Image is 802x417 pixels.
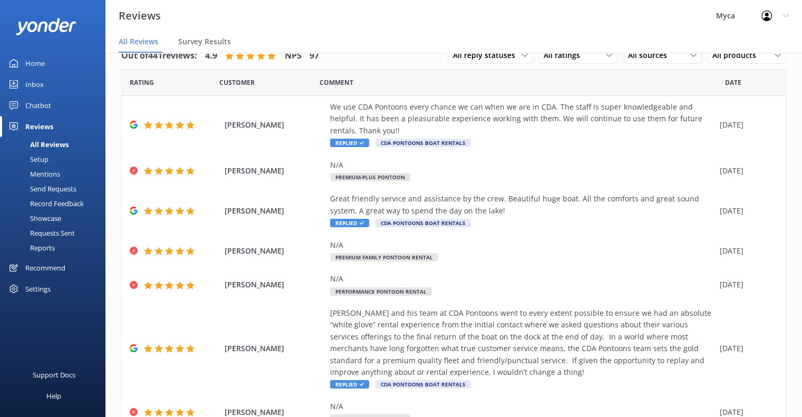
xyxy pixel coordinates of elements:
div: Recommend [25,257,65,278]
div: Send Requests [6,181,76,196]
span: [PERSON_NAME] [225,119,325,131]
h4: 4.9 [205,49,217,63]
div: [DATE] [720,245,772,257]
div: Inbox [25,74,44,95]
div: We use CDA Pontoons every chance we can when we are in CDA. The staff is super knowledgeable and ... [330,101,714,137]
div: All Reviews [6,137,69,152]
h4: 97 [310,49,319,63]
span: [PERSON_NAME] [225,343,325,354]
span: All reply statuses [453,50,521,61]
div: [DATE] [720,119,772,131]
div: N/A [330,273,714,285]
span: All ratings [544,50,586,61]
span: All products [712,50,762,61]
div: Great friendly service and assistance by the crew. Beautiful huge boat. All the comforts and grea... [330,193,714,217]
h4: Out of 441 reviews: [121,49,197,63]
span: CDA Pontoons Boat Rentals [375,139,471,147]
div: Mentions [6,167,60,181]
span: Date [725,77,741,88]
div: Record Feedback [6,196,84,211]
span: [PERSON_NAME] [225,279,325,290]
span: Performance Pontoon Rental [330,287,432,296]
div: Help [46,385,61,406]
div: [DATE] [720,205,772,217]
div: Requests Sent [6,226,75,240]
div: Reports [6,240,55,255]
a: Setup [6,152,105,167]
a: Send Requests [6,181,105,196]
div: N/A [330,239,714,251]
span: CDA Pontoons Boat Rentals [375,219,471,227]
div: [PERSON_NAME] and his team at CDA Pontoons went to every extent possible to ensure we had an abso... [330,307,714,378]
div: [DATE] [720,343,772,354]
a: Record Feedback [6,196,105,211]
a: Reports [6,240,105,255]
a: Mentions [6,167,105,181]
div: Home [25,53,45,74]
h4: NPS [285,49,302,63]
div: Showcase [6,211,61,226]
span: [PERSON_NAME] [225,245,325,257]
span: Survey Results [178,36,231,47]
span: CDA Pontoons Boat Rentals [375,380,471,389]
div: Reviews [25,116,53,137]
a: Requests Sent [6,226,105,240]
div: Setup [6,152,49,167]
div: Support Docs [33,364,75,385]
div: Settings [25,278,51,299]
span: All sources [628,50,673,61]
span: Premium Family Pontoon Rental [330,253,438,261]
span: Premium-Plus Pontoon [330,173,410,181]
a: All Reviews [6,137,105,152]
h3: Reviews [119,7,161,24]
span: [PERSON_NAME] [225,165,325,177]
a: Showcase [6,211,105,226]
div: N/A [330,401,714,412]
div: [DATE] [720,279,772,290]
div: N/A [330,159,714,171]
div: Chatbot [25,95,51,116]
span: Replied [330,219,369,227]
div: [DATE] [720,165,772,177]
span: Replied [330,139,369,147]
span: Date [130,77,154,88]
span: Question [320,77,353,88]
span: All Reviews [119,36,158,47]
img: yonder-white-logo.png [16,18,76,35]
span: Replied [330,380,369,389]
span: [PERSON_NAME] [225,205,325,217]
span: Date [219,77,255,88]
